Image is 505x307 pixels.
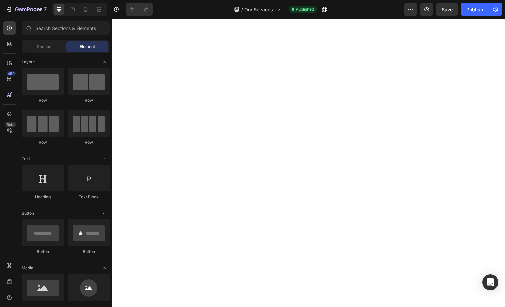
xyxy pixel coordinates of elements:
[5,122,16,127] div: Beta
[466,6,483,13] div: Publish
[296,6,314,12] span: Published
[241,6,243,13] span: /
[112,19,505,307] iframe: Design area
[68,194,110,200] div: Text Block
[80,44,95,50] span: Element
[22,21,110,35] input: Search Sections & Elements
[22,97,64,103] div: Row
[22,249,64,255] div: Button
[37,44,51,50] span: Section
[3,3,50,16] button: 7
[68,97,110,103] div: Row
[68,249,110,255] div: Button
[22,194,64,200] div: Heading
[99,153,110,164] span: Toggle open
[436,3,458,16] button: Save
[99,208,110,219] span: Toggle open
[44,5,47,13] p: 7
[68,139,110,145] div: Row
[22,156,30,162] span: Text
[99,57,110,67] span: Toggle open
[22,139,64,145] div: Row
[99,263,110,273] span: Toggle open
[244,6,273,13] span: Our Services
[126,3,153,16] div: Undo/Redo
[442,7,453,12] span: Save
[22,210,34,216] span: Button
[482,274,498,290] div: Open Intercom Messenger
[6,71,16,76] div: 450
[22,265,33,271] span: Media
[461,3,489,16] button: Publish
[22,59,35,65] span: Layout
